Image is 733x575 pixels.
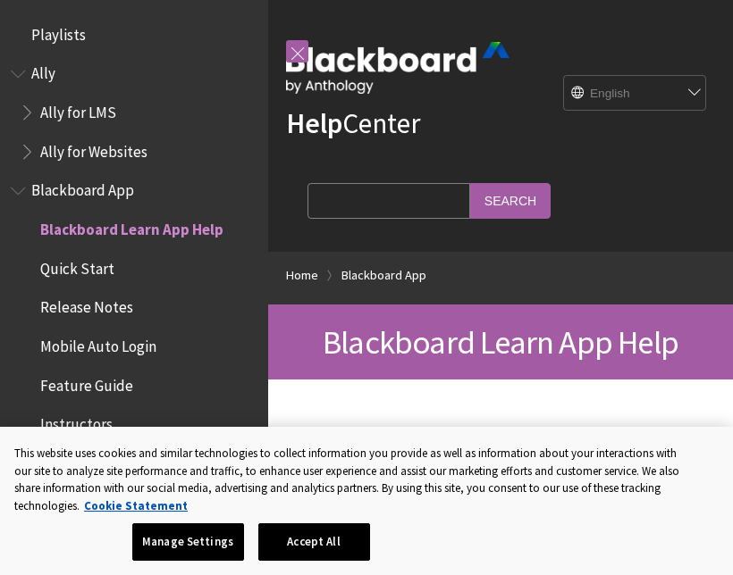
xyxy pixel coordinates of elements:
span: Blackboard App [31,176,134,200]
span: Ally [31,59,55,83]
span: Mobile Auto Login [40,331,156,355]
nav: Book outline for Anthology Ally Help [11,59,257,167]
nav: Book outline for Playlists [11,20,257,50]
span: Quick Start [40,254,114,278]
span: Blackboard Learn App Help [40,214,223,238]
select: Site Language Selector [564,76,707,112]
span: Ally for Websites [40,137,147,161]
a: Home [286,264,318,287]
a: HelpCenter [286,105,420,141]
span: Playlists [31,20,86,44]
input: Search [470,183,551,218]
a: More information about your privacy, opens in a new tab [84,498,188,513]
span: Ally for LMS [40,97,116,121]
button: Accept All [258,523,370,561]
button: Manage Settings [132,523,244,561]
div: This website uses cookies and similar technologies to collect information you provide as well as ... [14,445,682,514]
span: Blackboard Learn App Help [323,321,678,362]
span: Release Notes [40,293,133,317]
img: Blackboard by Anthology [286,42,510,94]
strong: Help [286,105,342,141]
a: Blackboard App [341,264,426,287]
span: Feature Guide [40,371,133,395]
span: Instructors [40,410,113,434]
